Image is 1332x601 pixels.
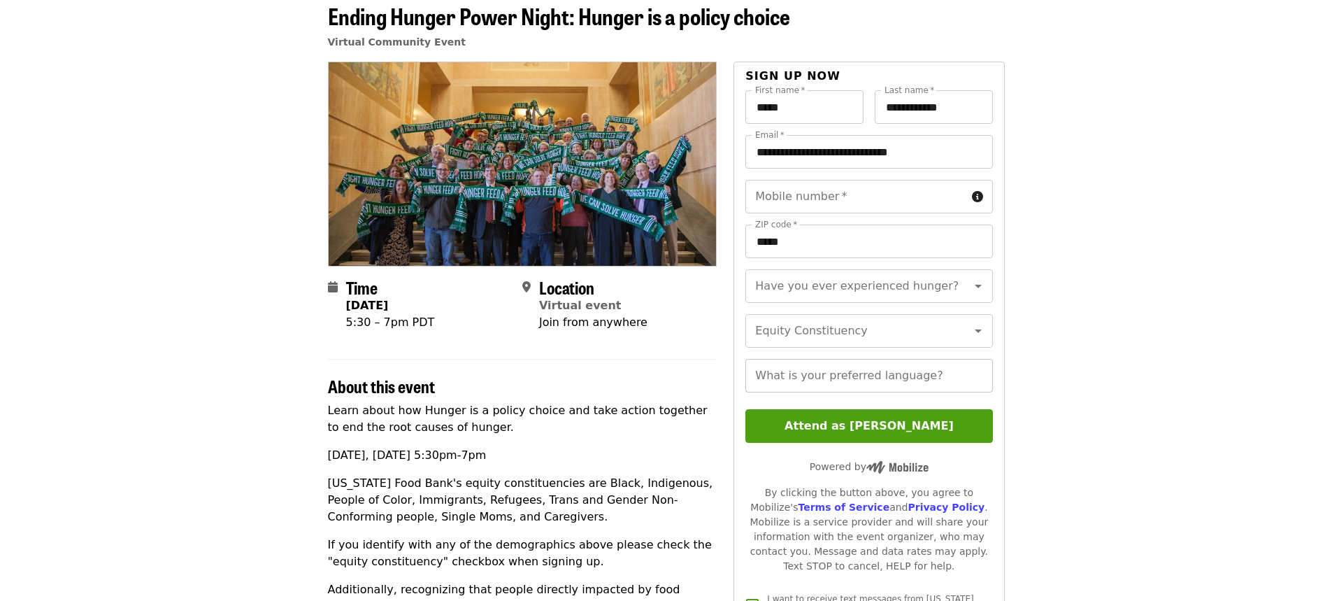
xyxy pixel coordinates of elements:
p: [DATE], [DATE] 5:30pm-7pm [328,447,717,464]
a: Virtual Community Event [328,36,466,48]
p: [US_STATE] Food Bank's equity constituencies are Black, Indigenous, People of Color, Immigrants, ... [328,475,717,525]
label: Email [755,131,785,139]
span: Time [346,275,378,299]
strong: [DATE] [346,299,389,312]
span: About this event [328,374,435,398]
input: ZIP code [745,225,992,258]
input: First name [745,90,864,124]
label: Last name [885,86,934,94]
a: Privacy Policy [908,502,984,513]
span: Location [539,275,594,299]
p: If you identify with any of the demographics above please check the "equity constituency" checkbo... [328,537,717,570]
span: Join from anywhere [539,316,647,329]
label: ZIP code [755,220,797,229]
a: Virtual event [539,299,622,312]
input: What is your preferred language? [745,359,992,393]
i: map-marker-alt icon [522,281,531,294]
a: Terms of Service [798,502,889,513]
span: Powered by [810,461,929,472]
img: Powered by Mobilize [866,461,929,474]
input: Last name [875,90,993,124]
input: Email [745,135,992,169]
img: Ending Hunger Power Night: Hunger is a policy choice organized by Oregon Food Bank [329,62,717,265]
i: circle-info icon [972,190,983,204]
div: By clicking the button above, you agree to Mobilize's and . Mobilize is a service provider and wi... [745,486,992,574]
i: calendar icon [328,281,338,294]
button: Open [968,276,988,296]
p: Learn about how Hunger is a policy choice and take action together to end the root causes of hunger. [328,402,717,436]
button: Attend as [PERSON_NAME] [745,409,992,443]
div: 5:30 – 7pm PDT [346,314,435,331]
button: Open [968,321,988,341]
input: Mobile number [745,180,966,213]
label: First name [755,86,805,94]
span: Sign up now [745,69,840,83]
